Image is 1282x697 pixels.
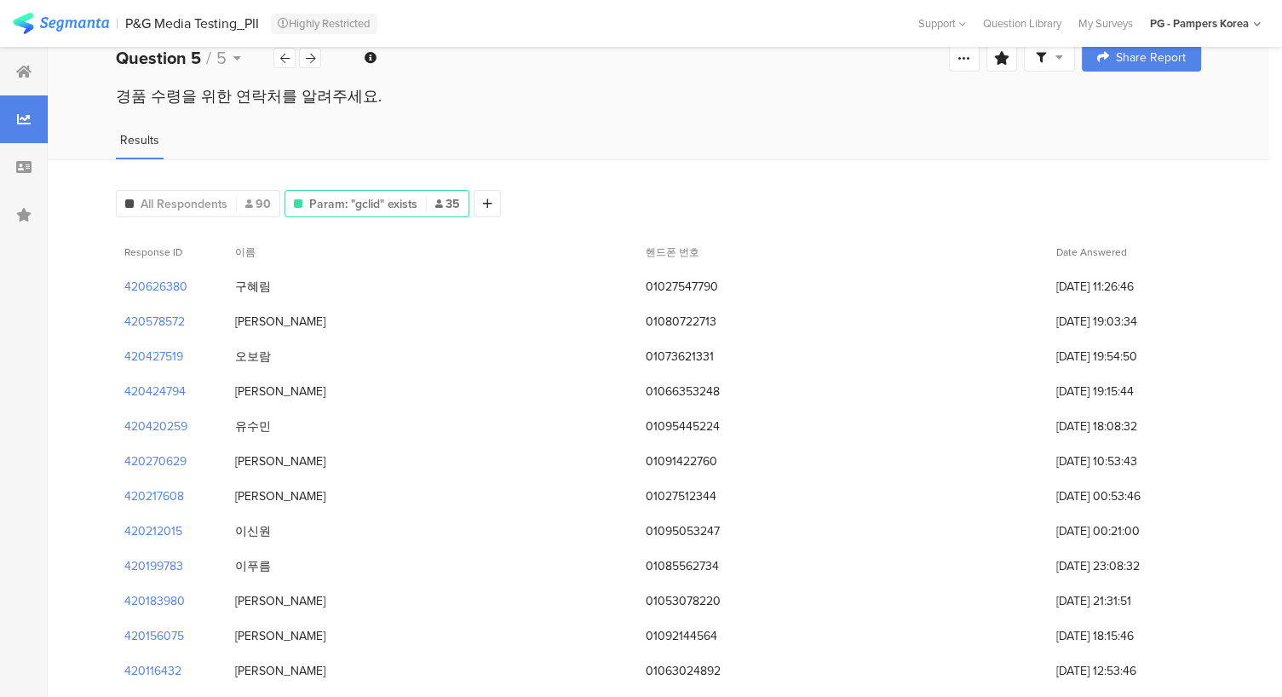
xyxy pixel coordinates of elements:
[646,245,699,260] span: 헨드폰 번호
[1056,278,1193,296] span: [DATE] 11:26:46
[124,245,182,260] span: Response ID
[235,245,256,260] span: 이름
[1056,313,1193,331] span: [DATE] 19:03:34
[646,662,721,680] div: 01063024892
[646,592,721,610] div: 01053078220
[124,557,183,575] section: 420199783
[235,627,325,645] div: [PERSON_NAME]
[235,383,325,400] div: [PERSON_NAME]
[116,85,1201,107] div: 경품 수령을 위한 연락처를 알려주세요.
[1116,52,1186,64] span: Share Report
[1056,418,1193,435] span: [DATE] 18:08:32
[1056,557,1193,575] span: [DATE] 23:08:32
[124,278,187,296] section: 420626380
[309,195,417,213] span: Param: "gclid" exists
[646,313,716,331] div: 01080722713
[646,383,720,400] div: 01066353248
[646,487,716,505] div: 01027512344
[271,14,377,34] div: Highly Restricted
[124,522,182,540] section: 420212015
[125,15,259,32] div: P&G Media Testing_PII
[646,627,717,645] div: 01092144564
[1056,522,1193,540] span: [DATE] 00:21:00
[235,418,271,435] div: 유수민
[1056,662,1193,680] span: [DATE] 12:53:46
[116,14,118,33] div: |
[1056,452,1193,470] span: [DATE] 10:53:43
[1056,245,1127,260] span: Date Answered
[1150,15,1249,32] div: PG - Pampers Korea
[974,15,1070,32] a: Question Library
[206,45,211,71] span: /
[646,557,719,575] div: 01085562734
[235,487,325,505] div: [PERSON_NAME]
[1070,15,1141,32] a: My Surveys
[646,278,718,296] div: 01027547790
[235,592,325,610] div: [PERSON_NAME]
[1056,487,1193,505] span: [DATE] 00:53:46
[435,195,460,213] span: 35
[141,195,227,213] span: All Respondents
[235,278,271,296] div: 구혜림
[124,383,186,400] section: 420424794
[1056,627,1193,645] span: [DATE] 18:15:46
[235,662,325,680] div: [PERSON_NAME]
[245,195,271,213] span: 90
[646,452,717,470] div: 01091422760
[124,487,184,505] section: 420217608
[124,418,187,435] section: 420420259
[124,452,187,470] section: 420270629
[918,10,966,37] div: Support
[124,313,185,331] section: 420578572
[124,627,184,645] section: 420156075
[216,45,227,71] span: 5
[1056,348,1193,366] span: [DATE] 19:54:50
[120,131,159,149] span: Results
[124,348,183,366] section: 420427519
[646,418,720,435] div: 01095445224
[124,592,185,610] section: 420183980
[1056,592,1193,610] span: [DATE] 21:31:51
[235,522,271,540] div: 이신원
[235,452,325,470] div: [PERSON_NAME]
[646,522,720,540] div: 01095053247
[235,348,271,366] div: 오보람
[116,45,201,71] b: Question 5
[235,313,325,331] div: [PERSON_NAME]
[13,13,109,34] img: segmanta logo
[1056,383,1193,400] span: [DATE] 19:15:44
[646,348,714,366] div: 01073621331
[235,557,271,575] div: 이푸름
[124,662,181,680] section: 420116432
